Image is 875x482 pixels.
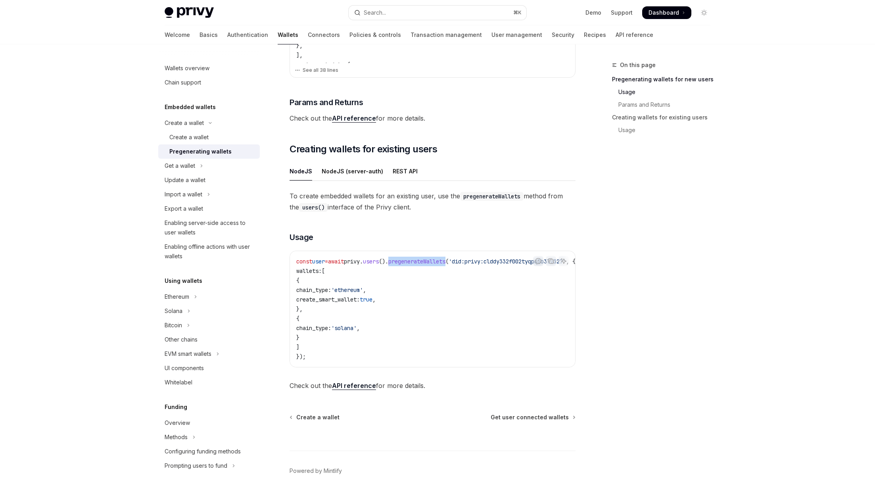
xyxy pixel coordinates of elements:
[158,430,260,444] button: Toggle Methods section
[363,258,379,265] span: users
[296,61,347,68] span: custom_metadata:
[411,25,482,44] a: Transaction management
[649,9,679,17] span: Dashboard
[200,25,218,44] a: Basics
[158,375,260,390] a: Whitelabel
[558,256,569,266] button: Ask AI
[299,203,328,212] code: users()
[312,258,325,265] span: user
[322,267,325,275] span: [
[349,25,401,44] a: Policies & controls
[165,102,216,112] h5: Embedded wallets
[296,267,322,275] span: wallets:
[158,116,260,130] button: Toggle Create a wallet section
[296,305,303,313] span: },
[278,25,298,44] a: Wallets
[533,256,543,266] button: Report incorrect code
[165,204,203,213] div: Export a wallet
[158,318,260,332] button: Toggle Bitcoin section
[612,86,717,98] a: Usage
[165,242,255,261] div: Enabling offline actions with user wallets
[360,296,372,303] span: true
[611,9,633,17] a: Support
[325,258,328,265] span: =
[227,25,268,44] a: Authentication
[290,232,313,243] span: Usage
[165,25,190,44] a: Welcome
[158,361,260,375] a: UI components
[379,258,388,265] span: ().
[158,347,260,361] button: Toggle EVM smart wallets section
[460,192,524,201] code: pregenerateWallets
[296,413,340,421] span: Create a wallet
[290,467,342,475] a: Powered by Mintlify
[308,25,340,44] a: Connectors
[698,6,710,19] button: Toggle dark mode
[296,334,299,341] span: }
[328,258,344,265] span: await
[585,9,601,17] a: Demo
[290,190,576,213] span: To create embedded wallets for an existing user, use the method from the interface of the Privy c...
[165,402,187,412] h5: Funding
[449,258,566,265] span: 'did:privy:clddy332f002tyqpq3b3lv327'
[296,315,299,322] span: {
[296,258,312,265] span: const
[612,124,717,136] a: Usage
[290,380,576,391] span: Check out the for more details.
[491,25,542,44] a: User management
[158,75,260,90] a: Chain support
[295,65,570,76] button: See all 38 lines
[165,363,204,373] div: UI components
[388,258,445,265] span: pregenerateWallets
[290,97,363,108] span: Params and Returns
[552,25,574,44] a: Security
[393,162,418,181] div: REST API
[158,304,260,318] button: Toggle Solana section
[165,190,202,199] div: Import a wallet
[347,61,350,68] span: {
[158,173,260,187] a: Update a wallet
[158,202,260,216] a: Export a wallet
[165,78,201,87] div: Chain support
[344,258,360,265] span: privy
[546,256,556,266] button: Copy the contents from the code block
[165,432,188,442] div: Methods
[332,382,376,390] a: API reference
[296,42,303,49] span: },
[612,111,717,124] a: Creating wallets for existing users
[360,258,363,265] span: .
[165,378,192,387] div: Whitelabel
[165,306,182,316] div: Solana
[165,276,202,286] h5: Using wallets
[331,286,363,294] span: 'ethereum'
[445,258,449,265] span: (
[158,459,260,473] button: Toggle Prompting users to fund section
[513,10,522,16] span: ⌘ K
[165,175,205,185] div: Update a wallet
[165,292,189,301] div: Ethereum
[165,349,211,359] div: EVM smart wallets
[296,296,360,303] span: create_smart_wallet:
[290,143,437,156] span: Creating wallets for existing users
[620,60,656,70] span: On this page
[158,130,260,144] a: Create a wallet
[158,187,260,202] button: Toggle Import a wallet section
[642,6,691,19] a: Dashboard
[491,413,575,421] a: Get user connected wallets
[491,413,569,421] span: Get user connected wallets
[158,61,260,75] a: Wallets overview
[296,325,331,332] span: chain_type:
[165,118,204,128] div: Create a wallet
[158,290,260,304] button: Toggle Ethereum section
[616,25,653,44] a: API reference
[357,325,360,332] span: ,
[372,296,376,303] span: ,
[612,98,717,111] a: Params and Returns
[158,416,260,430] a: Overview
[158,444,260,459] a: Configuring funding methods
[612,73,717,86] a: Pregenerating wallets for new users
[349,6,526,20] button: Open search
[363,286,366,294] span: ,
[165,161,195,171] div: Get a wallet
[158,332,260,347] a: Other chains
